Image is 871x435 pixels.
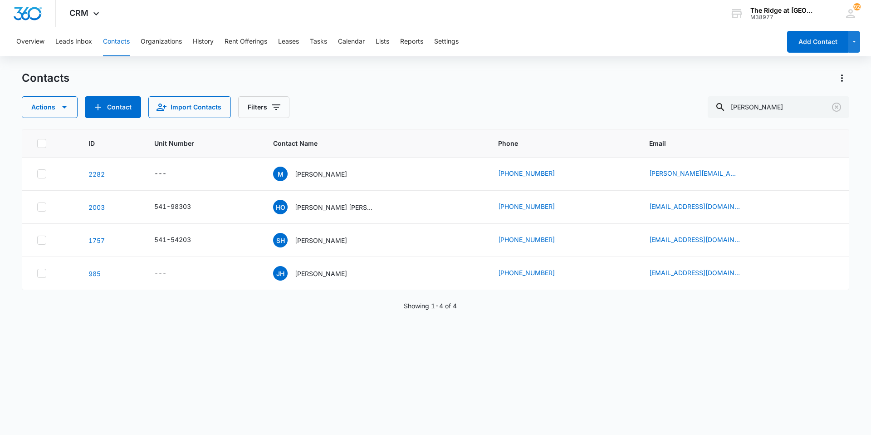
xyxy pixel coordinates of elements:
p: [PERSON_NAME] [295,236,347,245]
button: Contacts [103,27,130,56]
button: Add Contact [85,96,141,118]
span: CRM [69,8,88,18]
span: ID [88,138,119,148]
div: Unit Number - - Select to Edit Field [154,268,183,279]
span: Contact Name [273,138,463,148]
button: Clear [829,100,844,114]
div: Phone - (720) 440-4839 - Select to Edit Field [498,268,571,279]
p: Showing 1-4 of 4 [404,301,457,311]
a: [EMAIL_ADDRESS][DOMAIN_NAME] [649,268,740,277]
div: Phone - (410) 530-6747 - Select to Edit Field [498,235,571,246]
a: Navigate to contact details page for Marissa [88,170,105,178]
a: [PHONE_NUMBER] [498,268,555,277]
span: HO [273,200,288,214]
button: Actions [835,71,849,85]
div: Contact Name - Marissa - Select to Edit Field [273,167,363,181]
div: --- [154,168,166,179]
div: Phone - (505) 427-1018 - Select to Edit Field [498,168,571,179]
div: notifications count [853,3,861,10]
h1: Contacts [22,71,69,85]
div: Phone - (970) 939-6969 - Select to Edit Field [498,202,571,213]
button: Import Contacts [148,96,231,118]
div: 541-54203 [154,235,191,244]
button: Actions [22,96,78,118]
div: Email - henryomar99@gmail.com - Select to Edit Field [649,202,756,213]
a: [PHONE_NUMBER] [498,168,555,178]
div: Email - Sdhahn09@gmail.com - Select to Edit Field [649,235,756,246]
div: Contact Name - Jennifer Henry - Select to Edit Field [273,266,363,281]
div: Unit Number - - Select to Edit Field [154,168,183,179]
div: account id [750,14,817,20]
button: Filters [238,96,289,118]
input: Search Contacts [708,96,849,118]
a: [PERSON_NAME][EMAIL_ADDRESS][DOMAIN_NAME] [649,168,740,178]
button: Overview [16,27,44,56]
div: Contact Name - Sarah Hahn - Select to Edit Field [273,233,363,247]
span: Phone [498,138,614,148]
div: account name [750,7,817,14]
div: --- [154,268,166,279]
button: Settings [434,27,459,56]
div: Unit Number - 541-54203 - Select to Edit Field [154,235,207,246]
button: Rent Offerings [225,27,267,56]
div: Email - Jenniferhenry2001@gmail.com - Select to Edit Field [649,268,756,279]
button: Reports [400,27,423,56]
div: Contact Name - Henry Omar Hernandez Perez - Select to Edit Field [273,200,393,214]
a: [PHONE_NUMBER] [498,202,555,211]
a: Navigate to contact details page for Jennifer Henry [88,270,101,277]
span: 92 [853,3,861,10]
span: SH [273,233,288,247]
span: M [273,167,288,181]
button: Calendar [338,27,365,56]
a: [PHONE_NUMBER] [498,235,555,244]
button: Organizations [141,27,182,56]
button: Add Contact [787,31,848,53]
a: [EMAIL_ADDRESS][DOMAIN_NAME] [649,202,740,211]
p: [PERSON_NAME] [295,269,347,278]
p: [PERSON_NAME] [PERSON_NAME] [PERSON_NAME] [295,203,377,212]
a: Navigate to contact details page for Henry Omar Hernandez Perez [88,203,105,211]
p: [PERSON_NAME] [295,169,347,179]
a: [EMAIL_ADDRESS][DOMAIN_NAME] [649,235,740,244]
button: Tasks [310,27,327,56]
div: Email - marissa.henry10@gmail.com - Select to Edit Field [649,168,756,179]
div: Unit Number - 541-98303 - Select to Edit Field [154,202,207,213]
button: History [193,27,214,56]
button: Lists [376,27,389,56]
span: JH [273,266,288,281]
button: Leases [278,27,299,56]
span: Email [649,138,821,148]
div: 541-98303 [154,202,191,211]
button: Leads Inbox [55,27,92,56]
a: Navigate to contact details page for Sarah Hahn [88,237,105,244]
span: Unit Number [154,138,251,148]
